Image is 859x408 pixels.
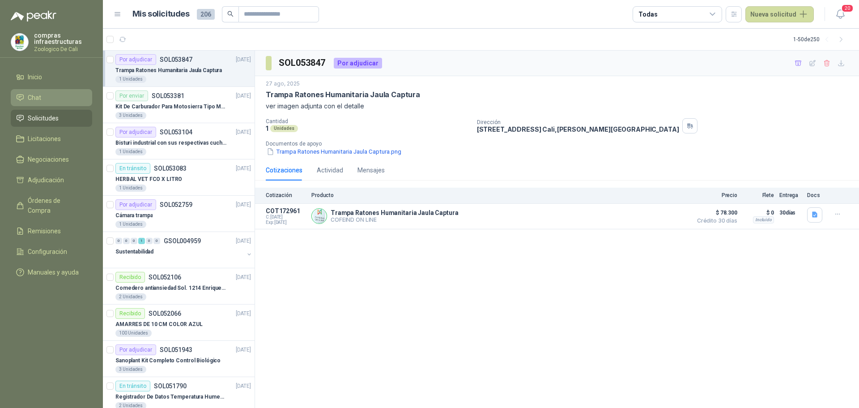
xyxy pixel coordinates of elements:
div: 1 Unidades [115,148,146,155]
p: GSOL004959 [164,238,201,244]
p: Precio [693,192,737,198]
p: Kit De Carburador Para Motosierra Tipo M250 - Zama [115,103,227,111]
div: Por adjudicar [115,199,156,210]
p: SOL052759 [160,202,192,208]
a: Licitaciones [11,130,92,147]
p: Sanoplant Kit Completo Control Biológico [115,356,221,365]
div: Mensajes [357,165,385,175]
span: Licitaciones [28,134,61,144]
div: 0 [131,238,137,244]
span: Exp: [DATE] [266,220,306,225]
p: COFEIND ON LINE [331,216,458,223]
div: En tránsito [115,163,150,174]
a: Adjudicación [11,172,92,189]
div: Por adjudicar [334,58,382,69]
a: Por enviarSOL053381[DATE] Kit De Carburador Para Motosierra Tipo M250 - Zama3 Unidades [103,87,255,123]
a: Por adjudicarSOL052759[DATE] Cámara trampa1 Unidades [103,196,255,232]
button: Nueva solicitud [745,6,814,22]
p: 27 ago, 2025 [266,80,300,88]
p: Cámara trampa [115,211,153,220]
p: SOL052106 [149,274,181,280]
span: Órdenes de Compra [28,196,84,215]
p: [DATE] [236,92,251,100]
button: Trampa Ratones Humanitaria Jaula Captura.png [266,147,402,156]
h1: Mis solicitudes [132,8,190,21]
span: Inicio [28,72,42,82]
p: compras infraestructuras [34,32,92,45]
a: Por adjudicarSOL053847[DATE] Trampa Ratones Humanitaria Jaula Captura1 Unidades [103,51,255,87]
a: En tránsitoSOL053083[DATE] HERBAL VET FCO X LITRO1 Unidades [103,159,255,196]
div: 1 - 50 de 250 [793,32,848,47]
p: Registrador De Datos Temperatura Humedad Usb 32.000 Registro [115,393,227,401]
span: Configuración [28,247,67,257]
span: Crédito 30 días [693,218,737,223]
h3: SOL053847 [279,56,327,70]
p: [DATE] [236,309,251,318]
p: [DATE] [236,237,251,245]
span: Adjudicación [28,175,64,185]
p: Trampa Ratones Humanitaria Jaula Captura [115,66,222,75]
p: Comedero antiansiedad Sol. 1214 Enriquecimiento [115,284,227,292]
span: Negociaciones [28,155,69,164]
p: [DATE] [236,346,251,354]
p: SOL053104 [160,129,192,135]
p: SOL051943 [160,347,192,353]
p: HERBAL VET FCO X LITRO [115,175,182,184]
p: SOL051790 [154,383,187,389]
span: search [227,11,234,17]
p: [DATE] [236,273,251,282]
a: Manuales y ayuda [11,264,92,281]
span: Manuales y ayuda [28,267,79,277]
p: [DATE] [236,128,251,137]
span: $ 78.300 [693,207,737,218]
div: En tránsito [115,381,150,391]
p: Trampa Ratones Humanitaria Jaula Captura [266,90,420,99]
p: COT172961 [266,207,306,215]
p: Zoologico De Cali [34,47,92,52]
span: 206 [197,9,215,20]
div: Incluido [753,216,774,223]
span: Solicitudes [28,113,59,123]
span: C: [DATE] [266,215,306,220]
p: [DATE] [236,382,251,391]
a: Configuración [11,243,92,260]
a: Remisiones [11,223,92,240]
p: Trampa Ratones Humanitaria Jaula Captura [331,209,458,216]
p: Sustentabilidad [115,248,153,256]
div: 3 Unidades [115,366,146,373]
a: RecibidoSOL052066[DATE] AMARRES DE 10 CM COLOR AZUL100 Unidades [103,305,255,341]
p: Cantidad [266,118,470,125]
div: 1 Unidades [115,185,146,192]
p: Flete [743,192,774,198]
p: SOL053083 [154,165,187,172]
p: Producto [311,192,687,198]
a: Solicitudes [11,110,92,127]
a: 0 0 0 1 0 0 GSOL004959[DATE] Sustentabilidad [115,236,253,264]
p: SOL053847 [160,56,192,63]
div: 3 Unidades [115,112,146,119]
p: [DATE] [236,164,251,173]
p: Entrega [779,192,802,198]
div: Por adjudicar [115,344,156,355]
div: Actividad [317,165,343,175]
div: 100 Unidades [115,330,152,337]
p: $ 0 [743,207,774,218]
p: Dirección [477,119,679,125]
p: SOL053381 [152,93,184,99]
a: Chat [11,89,92,106]
div: Recibido [115,272,145,283]
p: 1 [266,125,268,132]
div: Todas [638,9,657,19]
p: [DATE] [236,201,251,209]
p: Cotización [266,192,306,198]
div: Recibido [115,308,145,319]
div: Por adjudicar [115,127,156,137]
a: Inicio [11,69,92,86]
div: 1 Unidades [115,221,146,228]
div: 2 Unidades [115,293,146,301]
span: Remisiones [28,226,61,236]
a: Negociaciones [11,151,92,168]
p: Documentos de apoyo [266,141,855,147]
p: SOL052066 [149,310,181,317]
div: Cotizaciones [266,165,302,175]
